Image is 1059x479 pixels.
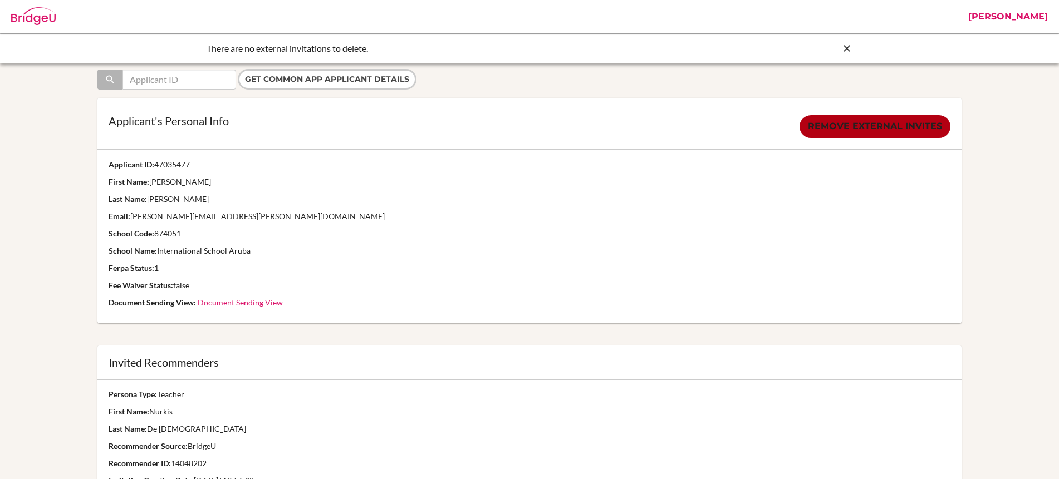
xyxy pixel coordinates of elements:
[109,298,196,307] strong: Document Sending View:
[109,115,229,126] p: Applicant's Personal Info
[109,159,950,170] p: 47035477
[67,8,243,25] div: Admin: Common App User Details
[109,280,950,291] p: false
[109,407,149,416] strong: First Name:
[109,245,950,256] p: International School Aruba
[11,7,56,25] img: Bridge-U
[800,115,950,138] a: Remove external invites
[207,42,685,55] div: There are no external invitations to delete.
[109,263,950,274] p: 1
[109,176,950,187] p: [PERSON_NAME]
[109,229,154,238] strong: School Code:
[238,69,416,90] input: Get Common App applicant details
[109,406,950,417] p: Nurkis
[109,177,149,186] strong: First Name:
[109,458,950,469] p: 14048202
[109,228,950,239] p: 874051
[109,211,950,222] p: [PERSON_NAME][EMAIL_ADDRESS][PERSON_NAME][DOMAIN_NAME]
[109,263,154,273] strong: Ferpa Status:
[109,280,173,290] strong: Fee Waiver Status:
[109,441,950,452] p: BridgeU
[109,357,950,368] div: Invited Recommenders
[109,441,188,451] strong: Recommender Source:
[109,246,157,255] strong: School Name:
[109,389,950,400] p: Teacher
[109,194,950,205] p: [PERSON_NAME]
[122,70,236,90] input: Applicant ID
[109,194,147,204] strong: Last Name:
[198,298,283,307] a: Document Sending View
[109,211,130,221] strong: Email:
[109,389,157,399] strong: Persona Type:
[109,423,950,434] p: De [DEMOGRAPHIC_DATA]
[109,458,171,468] strong: Recommender ID:
[109,160,154,169] strong: Applicant ID:
[109,424,147,433] strong: Last Name:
